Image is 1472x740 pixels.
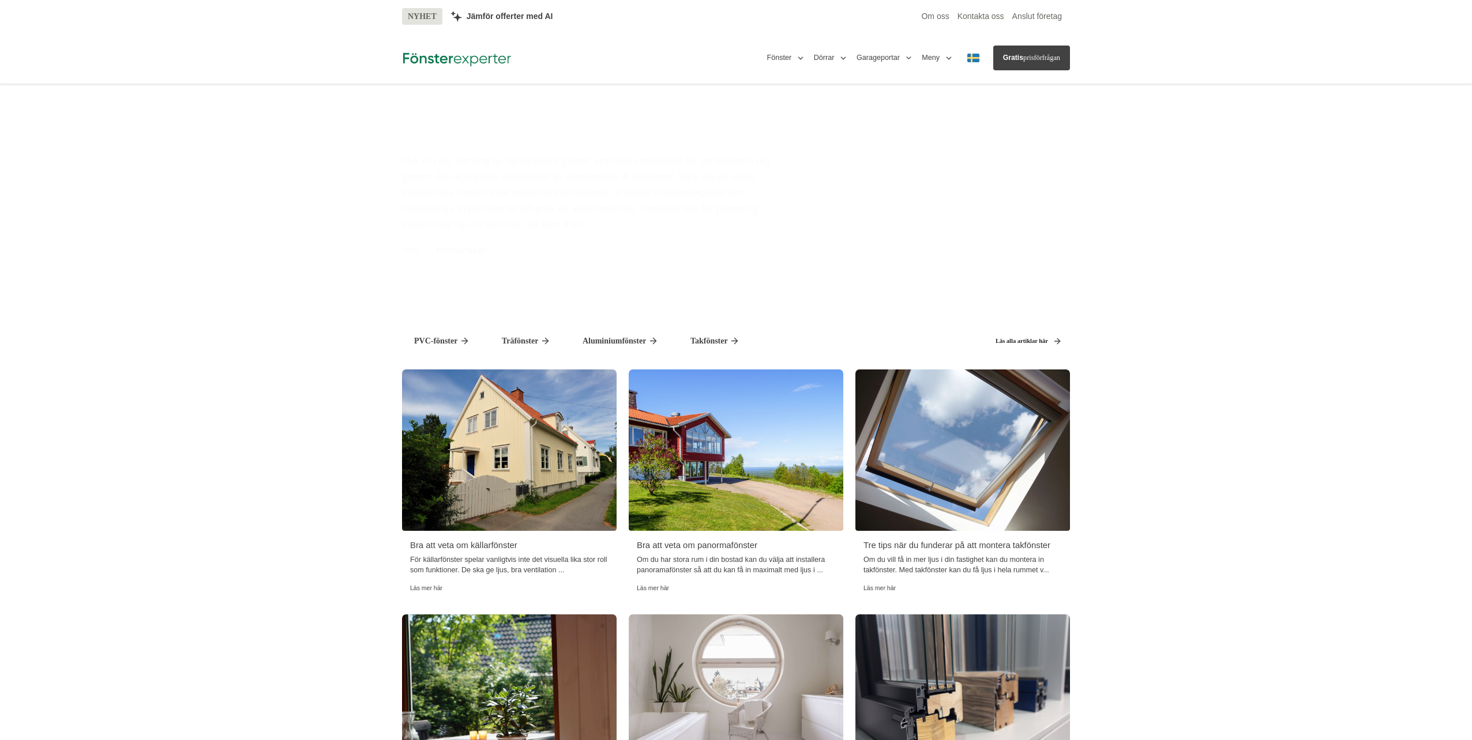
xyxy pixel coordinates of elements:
[402,153,786,238] p: Dyk in i vår samling av djupgående guider, speciellt anpassade för att navigera dig genom den kom...
[402,8,442,25] span: NYHET
[402,116,786,153] h1: Fönstertyper
[922,45,953,71] button: Meny
[857,45,914,71] button: Garageportar
[863,583,896,593] a: Läs mer här
[921,12,949,21] a: Om oss
[402,244,786,256] nav: Breadcrumb
[410,583,442,593] a: Läs mer här
[414,335,457,348] span: PVC-fönster
[402,246,419,255] a: Hem
[678,329,752,353] a: Takfönster
[427,244,431,256] span: »
[410,541,517,550] a: Bra att veta om källarfönster
[1003,54,1023,62] span: Gratis
[402,369,617,531] img: källarfönster
[450,11,553,22] a: Jämför offerter med AI
[767,45,806,71] button: Fönster
[863,541,1050,550] a: Tre tips när du funderar på att montera takfönster
[583,335,646,348] span: Aluminiumfönster
[402,329,482,353] a: PVC-fönster
[637,541,757,550] a: Bra att veta om panormafönster
[987,331,1070,352] a: Läs alla artiklar här
[410,555,609,575] p: För källarfönster spelar vanligtvis inte det visuella lika stor roll som funktioner. De ska ge lj...
[402,49,512,67] img: Fönsterexperter Logotyp
[490,329,562,353] a: Träfönster
[863,555,1062,575] p: Om du vill få in mer ljus i din fastighet kan du montera in takfönster. Med takfönster kan du få ...
[993,46,1070,70] a: Gratisprisförfrågan
[637,583,669,593] a: Läs mer här
[957,12,1004,21] a: Kontakta oss
[1012,12,1062,21] a: Anslut företag
[467,12,553,21] span: Jämför offerter med AI
[637,555,835,575] p: Om du har stora rum i din bostad kan du välja att installera panoramafönster så att du kan få in ...
[996,337,1048,346] span: Läs alla artiklar här
[436,246,486,255] a: Fönstertyper
[814,45,848,71] button: Dörrar
[629,369,843,531] img: panoramafönster
[570,329,670,353] a: Aluminiumfönster
[855,369,1070,531] img: Takfönster
[690,335,728,348] span: Takfönster
[502,335,539,348] span: Träfönster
